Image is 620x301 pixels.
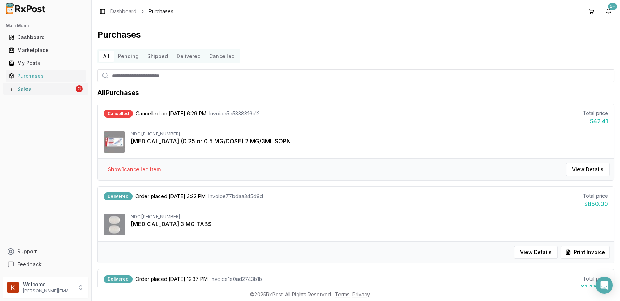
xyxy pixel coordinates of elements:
[3,44,88,56] button: Marketplace
[17,261,42,268] span: Feedback
[6,57,86,70] a: My Posts
[3,258,88,271] button: Feedback
[131,137,608,145] div: [MEDICAL_DATA] (0.25 or 0.5 MG/DOSE) 2 MG/3ML SOPN
[99,51,114,62] button: All
[135,276,208,283] span: Order placed [DATE] 12:37 PM
[208,193,263,200] span: Invoice 77bdaa345d9d
[9,34,83,41] div: Dashboard
[6,44,86,57] a: Marketplace
[6,82,86,95] a: Sales3
[104,192,133,200] div: Delivered
[102,163,167,176] button: Show1cancelled item
[3,57,88,69] button: My Posts
[603,6,614,17] button: 9+
[566,163,610,176] button: View Details
[131,220,608,228] div: [MEDICAL_DATA] 3 MG TABS
[352,291,370,297] a: Privacy
[97,29,614,40] h1: Purchases
[136,110,206,117] span: Cancelled on [DATE] 6:29 PM
[205,51,239,62] button: Cancelled
[23,281,73,288] p: Welcome
[9,85,74,92] div: Sales
[23,288,73,294] p: [PERSON_NAME][EMAIL_ADDRESS][DOMAIN_NAME]
[9,72,83,80] div: Purchases
[211,276,262,283] span: Invoice 1e0ad2743b1b
[110,8,136,15] a: Dashboard
[3,3,49,14] img: RxPost Logo
[3,245,88,258] button: Support
[335,291,350,297] a: Terms
[583,200,608,208] div: $850.00
[131,214,608,220] div: NDC: [PHONE_NUMBER]
[6,31,86,44] a: Dashboard
[6,23,86,29] h2: Main Menu
[149,8,173,15] span: Purchases
[3,70,88,82] button: Purchases
[110,8,173,15] nav: breadcrumb
[104,275,133,283] div: Delivered
[9,47,83,54] div: Marketplace
[583,117,608,125] div: $42.41
[583,192,608,200] div: Total price
[3,32,88,43] button: Dashboard
[76,85,83,92] div: 3
[143,51,172,62] button: Shipped
[581,275,608,282] div: Total price
[114,51,143,62] button: Pending
[209,110,260,117] span: Invoice 5e5338816a12
[608,3,617,10] div: 9+
[6,70,86,82] a: Purchases
[97,88,139,98] h1: All Purchases
[172,51,205,62] button: Delivered
[581,282,608,291] div: $1,410.00
[561,246,610,259] button: Print Invoice
[104,214,125,235] img: Rybelsus 3 MG TABS
[9,59,83,67] div: My Posts
[104,110,133,118] div: Cancelled
[3,83,88,95] button: Sales3
[131,131,608,137] div: NDC: [PHONE_NUMBER]
[104,131,125,153] img: Ozempic (0.25 or 0.5 MG/DOSE) 2 MG/3ML SOPN
[583,110,608,117] div: Total price
[514,246,558,259] button: View Details
[7,282,19,293] img: User avatar
[596,277,613,294] div: Open Intercom Messenger
[135,193,206,200] span: Order placed [DATE] 3:22 PM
